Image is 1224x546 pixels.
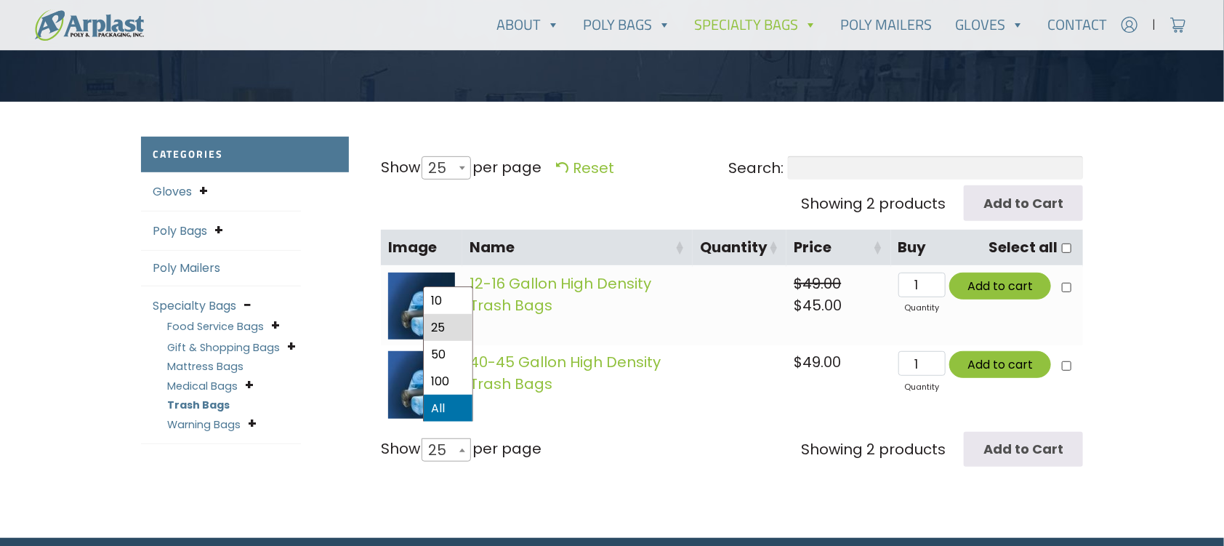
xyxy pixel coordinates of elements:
[388,351,455,418] img: trash-bags
[556,158,614,178] a: Reset
[167,398,230,412] a: Trash Bags
[801,193,946,214] div: Showing 2 products
[462,230,693,267] th: Name: activate to sort column ascending
[794,295,802,316] span: $
[424,368,472,395] li: 100
[470,273,651,316] a: 12-16 Gallon High Density Trash Bags
[794,352,802,372] span: $
[424,395,472,422] li: All
[470,352,661,394] a: 40-45 Gallon High Density Trash Bags
[571,10,683,39] a: Poly Bags
[424,341,472,368] li: 50
[964,185,1083,221] input: Add to Cart
[794,273,841,294] bdi: 49.00
[683,10,829,39] a: Specialty Bags
[693,230,786,267] th: Quantity: activate to sort column ascending
[381,230,462,267] th: Image
[788,156,1083,180] input: Search:
[891,230,1083,267] th: BuySelect all
[801,438,946,460] div: Showing 2 products
[1152,16,1156,33] span: |
[167,417,241,432] a: Warning Bags
[949,351,1051,378] button: Add to cart
[167,359,243,374] a: Mattress Bags
[728,156,1083,180] label: Search:
[829,10,943,39] a: Poly Mailers
[381,156,541,180] label: Show per page
[153,297,236,314] a: Specialty Bags
[1036,10,1119,39] a: Contact
[167,340,280,355] a: Gift & Shopping Bags
[153,183,192,200] a: Gloves
[424,287,472,314] li: 10
[388,273,455,340] img: trash-bags
[422,150,461,185] span: 25
[989,237,1058,258] label: Select all
[964,432,1083,467] input: Add to Cart
[943,10,1036,39] a: Gloves
[898,273,946,297] input: Qty
[424,314,472,341] li: 25
[786,230,890,267] th: Price: activate to sort column ascending
[153,260,220,276] a: Poly Mailers
[422,156,471,180] span: 25
[794,295,842,316] bdi: 45.00
[422,438,471,462] span: 25
[794,273,802,294] span: $
[35,9,144,41] img: logo
[794,352,841,372] bdi: 49.00
[167,379,238,393] a: Medical Bags
[898,351,946,376] input: Qty
[949,273,1051,300] button: Add to cart
[485,10,571,39] a: About
[141,137,349,172] h2: Categories
[153,222,207,239] a: Poly Bags
[422,433,461,467] span: 25
[167,319,264,334] a: Food Service Bags
[381,438,541,462] label: Show per page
